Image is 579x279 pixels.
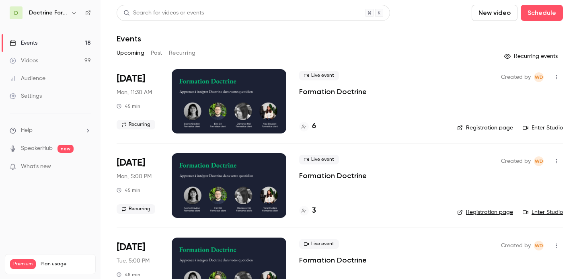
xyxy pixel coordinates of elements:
[534,156,544,166] span: Webinar Doctrine
[523,208,563,216] a: Enter Studio
[117,204,155,214] span: Recurring
[299,87,367,96] a: Formation Doctrine
[117,69,159,133] div: Sep 22 Mon, 11:30 AM (Europe/Paris)
[299,205,316,216] a: 3
[117,72,145,85] span: [DATE]
[534,72,544,82] span: Webinar Doctrine
[535,241,543,250] span: WD
[501,72,531,82] span: Created by
[21,162,51,171] span: What's new
[312,121,316,132] h4: 6
[81,163,91,170] iframe: Noticeable Trigger
[117,241,145,254] span: [DATE]
[21,126,33,135] span: Help
[501,50,563,63] button: Recurring events
[117,47,144,59] button: Upcoming
[117,34,141,43] h1: Events
[10,92,42,100] div: Settings
[21,144,53,153] a: SpeakerHub
[117,257,150,265] span: Tue, 5:00 PM
[501,241,531,250] span: Created by
[457,124,513,132] a: Registration page
[10,57,38,65] div: Videos
[123,9,204,17] div: Search for videos or events
[57,145,74,153] span: new
[117,187,140,193] div: 45 min
[29,9,68,17] h6: Doctrine Formation Avocats
[501,156,531,166] span: Created by
[117,172,152,181] span: Mon, 5:00 PM
[535,72,543,82] span: WD
[299,239,339,249] span: Live event
[535,156,543,166] span: WD
[312,205,316,216] h4: 3
[117,153,159,217] div: Sep 22 Mon, 5:00 PM (Europe/Paris)
[169,47,196,59] button: Recurring
[117,156,145,169] span: [DATE]
[534,241,544,250] span: Webinar Doctrine
[299,71,339,80] span: Live event
[10,74,45,82] div: Audience
[10,39,37,47] div: Events
[523,124,563,132] a: Enter Studio
[299,171,367,181] a: Formation Doctrine
[457,208,513,216] a: Registration page
[14,9,18,17] span: D
[10,126,91,135] li: help-dropdown-opener
[521,5,563,21] button: Schedule
[117,88,152,96] span: Mon, 11:30 AM
[117,120,155,129] span: Recurring
[117,271,140,278] div: 45 min
[299,121,316,132] a: 6
[299,155,339,164] span: Live event
[10,259,36,269] span: Premium
[117,103,140,109] div: 45 min
[299,255,367,265] a: Formation Doctrine
[151,47,162,59] button: Past
[472,5,517,21] button: New video
[41,261,90,267] span: Plan usage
